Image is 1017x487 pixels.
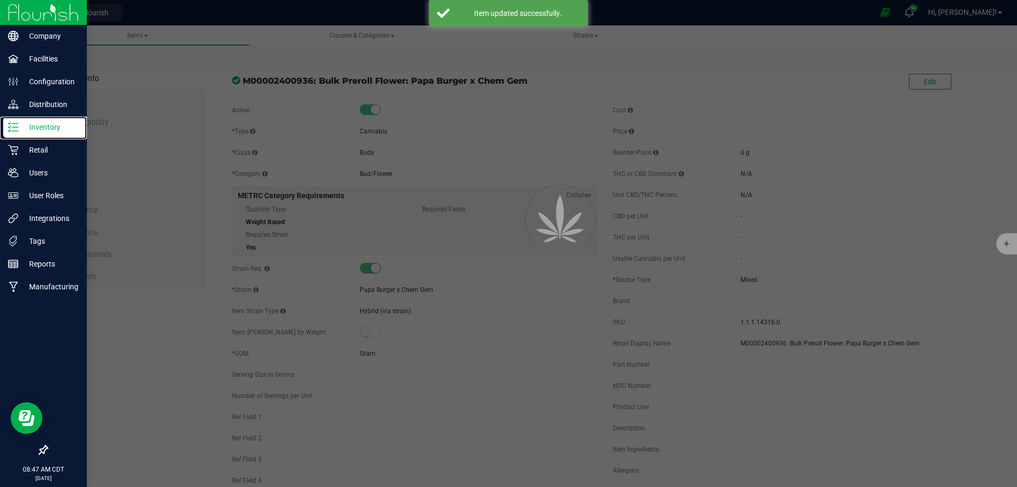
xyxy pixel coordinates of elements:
inline-svg: Tags [8,236,19,246]
inline-svg: Users [8,167,19,178]
p: Facilities [19,52,82,65]
p: Integrations [19,212,82,225]
p: Configuration [19,75,82,88]
p: User Roles [19,189,82,202]
p: Inventory [19,121,82,134]
p: Users [19,166,82,179]
inline-svg: Reports [8,259,19,269]
inline-svg: User Roles [8,190,19,201]
inline-svg: Distribution [8,99,19,110]
inline-svg: Facilities [8,54,19,64]
p: Retail [19,144,82,156]
p: Distribution [19,98,82,111]
inline-svg: Manufacturing [8,281,19,292]
p: Reports [19,258,82,270]
p: [DATE] [5,474,82,482]
p: Manufacturing [19,280,82,293]
p: Company [19,30,82,42]
inline-svg: Company [8,31,19,41]
inline-svg: Retail [8,145,19,155]
iframe: Resource center [11,402,42,434]
p: Tags [19,235,82,247]
div: Item updated successfully. [456,8,580,19]
inline-svg: Integrations [8,213,19,224]
inline-svg: Configuration [8,76,19,87]
inline-svg: Inventory [8,122,19,132]
p: 08:47 AM CDT [5,465,82,474]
